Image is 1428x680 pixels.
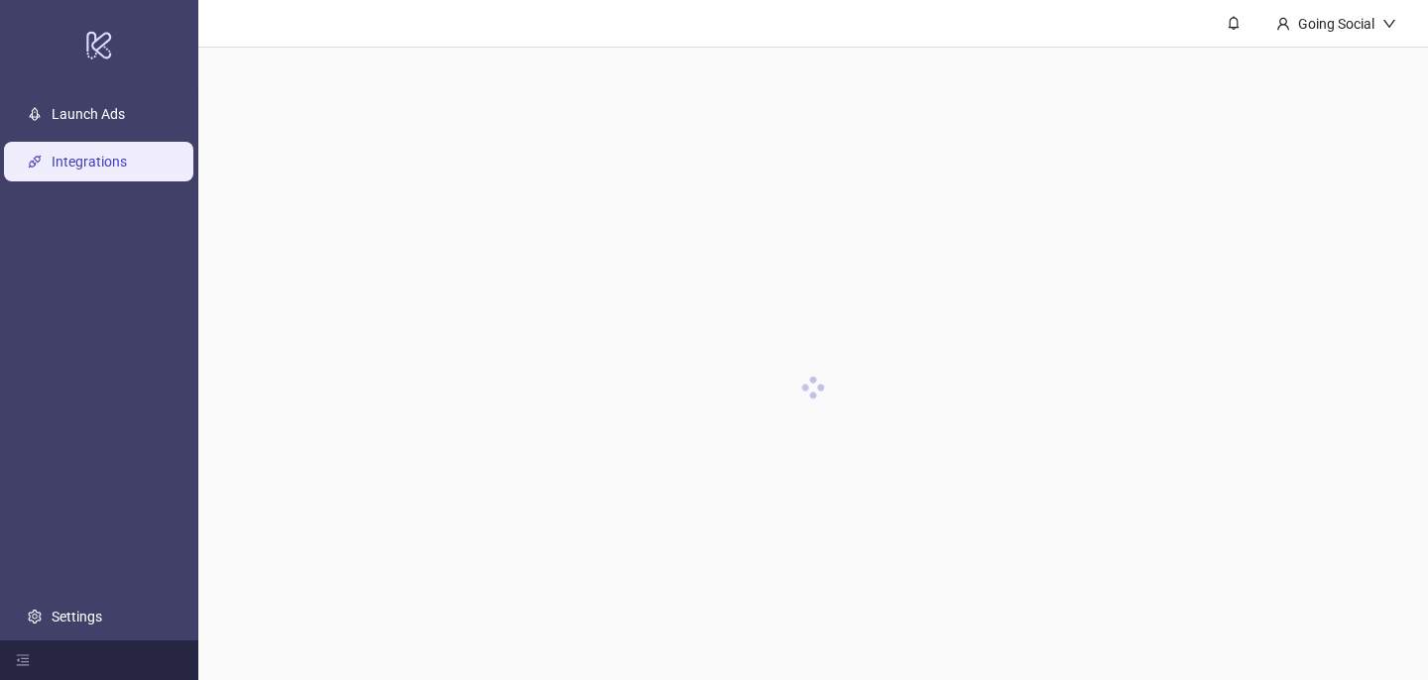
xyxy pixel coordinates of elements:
span: menu-fold [16,653,30,667]
span: bell [1227,16,1241,30]
a: Integrations [52,154,127,170]
span: down [1382,17,1396,31]
a: Launch Ads [52,106,125,122]
span: user [1276,17,1290,31]
div: Going Social [1290,13,1382,35]
a: Settings [52,609,102,624]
